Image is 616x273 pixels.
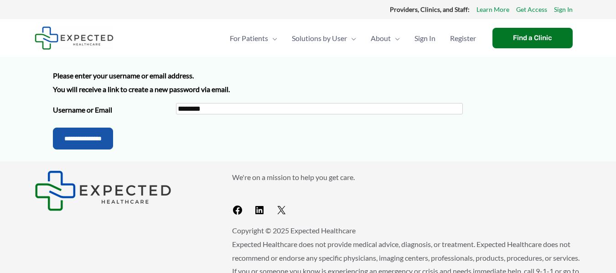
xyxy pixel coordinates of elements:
[554,4,573,15] a: Sign In
[53,69,564,96] p: Please enter your username or email address. You will receive a link to create a new password via...
[53,103,176,117] label: Username or Email
[391,22,400,54] span: Menu Toggle
[371,22,391,54] span: About
[223,22,285,54] a: For PatientsMenu Toggle
[35,170,209,211] aside: Footer Widget 1
[35,26,114,50] img: Expected Healthcare Logo - side, dark font, small
[268,22,277,54] span: Menu Toggle
[232,170,582,219] aside: Footer Widget 2
[414,22,435,54] span: Sign In
[230,22,268,54] span: For Patients
[450,22,476,54] span: Register
[223,22,483,54] nav: Primary Site Navigation
[443,22,483,54] a: Register
[347,22,356,54] span: Menu Toggle
[232,226,356,235] span: Copyright © 2025 Expected Healthcare
[492,28,573,48] a: Find a Clinic
[35,170,171,211] img: Expected Healthcare Logo - side, dark font, small
[292,22,347,54] span: Solutions by User
[285,22,363,54] a: Solutions by UserMenu Toggle
[476,4,509,15] a: Learn More
[363,22,407,54] a: AboutMenu Toggle
[516,4,547,15] a: Get Access
[390,5,470,13] strong: Providers, Clinics, and Staff:
[407,22,443,54] a: Sign In
[232,170,582,184] p: We're on a mission to help you get care.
